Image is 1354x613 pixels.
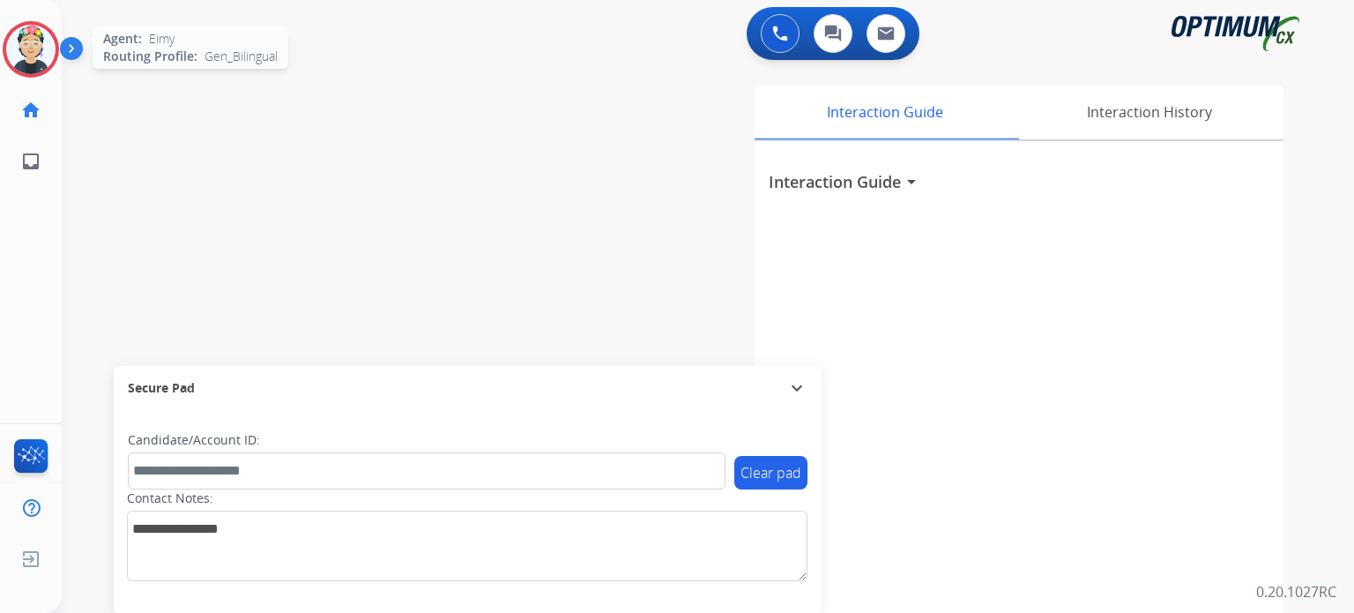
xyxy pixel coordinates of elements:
mat-icon: arrow_drop_down [901,171,922,192]
span: Secure Pad [128,379,195,397]
h3: Interaction Guide [769,169,901,194]
mat-icon: home [20,100,41,121]
div: Interaction Guide [755,85,1015,139]
span: Agent: [103,30,142,48]
p: 0.20.1027RC [1256,581,1336,602]
mat-icon: expand_more [786,378,807,399]
span: Eimy [149,30,175,48]
button: Clear pad [734,456,807,490]
label: Candidate/Account ID: [128,431,260,449]
span: Routing Profile: [103,48,197,65]
span: Gen_Bilingual [205,48,278,65]
label: Contact Notes: [127,490,213,507]
div: Interaction History [1015,85,1283,139]
img: avatar [6,25,56,74]
mat-icon: inbox [20,151,41,172]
